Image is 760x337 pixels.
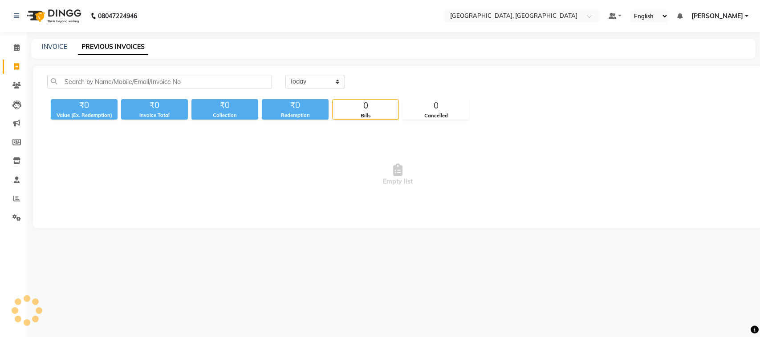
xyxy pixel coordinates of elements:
div: ₹0 [262,99,329,112]
img: logo [23,4,84,28]
div: Invoice Total [121,112,188,119]
b: 08047224946 [98,4,137,28]
span: Empty list [47,130,748,219]
div: Value (Ex. Redemption) [51,112,118,119]
input: Search by Name/Mobile/Email/Invoice No [47,75,272,88]
div: Redemption [262,112,329,119]
div: ₹0 [191,99,258,112]
div: 0 [403,100,469,112]
a: INVOICE [42,43,67,51]
span: [PERSON_NAME] [691,12,743,21]
div: Bills [333,112,398,120]
div: ₹0 [121,99,188,112]
div: 0 [333,100,398,112]
div: Collection [191,112,258,119]
div: Cancelled [403,112,469,120]
div: ₹0 [51,99,118,112]
a: PREVIOUS INVOICES [78,39,148,55]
